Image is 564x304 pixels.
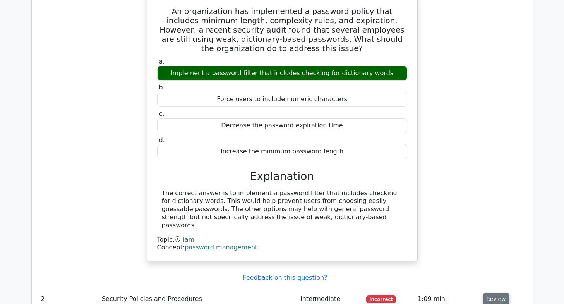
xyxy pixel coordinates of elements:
[185,244,257,251] a: password management
[156,7,408,53] h5: An organization has implemented a password policy that includes minimum length, complexity rules,...
[159,58,165,65] span: a.
[157,92,407,107] div: Force users to include numeric characters
[162,189,403,230] div: The correct answer is to implement a password filter that includes checking for dictionary words....
[159,84,165,91] span: b.
[183,236,194,243] a: iam
[157,144,407,159] div: Increase the minimum password length
[162,170,403,183] h3: Explanation
[157,244,407,252] div: Concept:
[157,118,407,133] div: Decrease the password expiration time
[366,295,396,303] span: Incorrect
[243,274,327,281] a: Feedback on this question?
[157,236,407,244] div: Topic:
[157,66,407,81] div: Implement a password filter that includes checking for dictionary words
[159,110,165,117] span: c.
[159,136,165,144] span: d.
